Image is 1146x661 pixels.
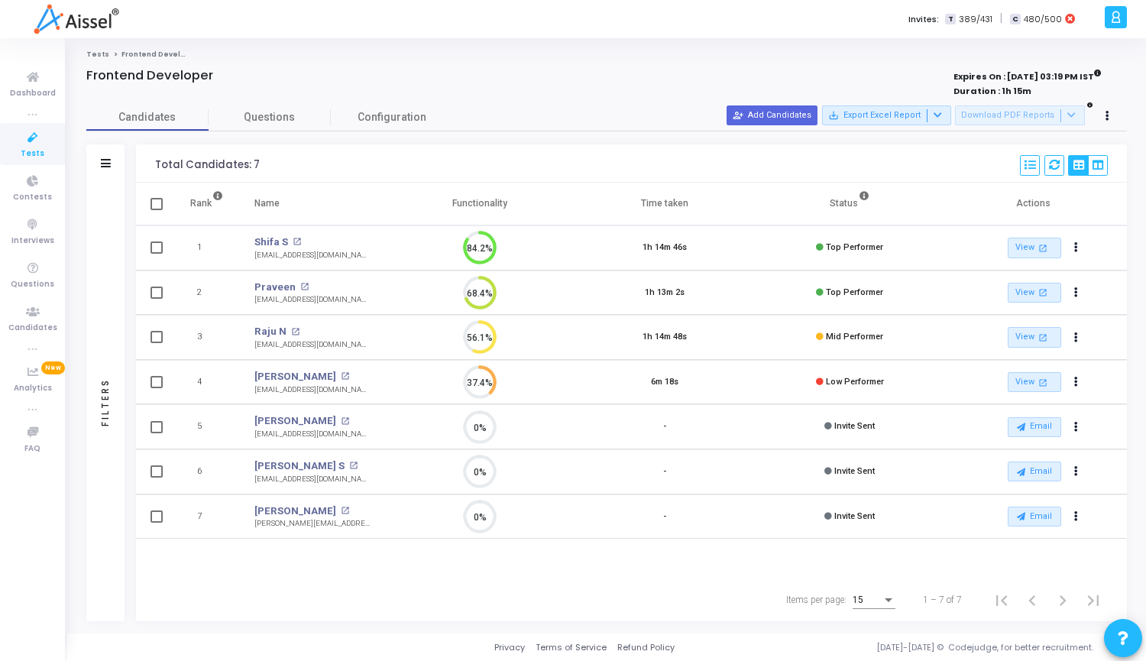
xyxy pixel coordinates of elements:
div: 1h 14m 48s [643,331,687,344]
span: Invite Sent [834,421,875,431]
a: Raju N [254,324,286,339]
div: 1h 13m 2s [645,287,685,300]
mat-icon: open_in_new [300,283,309,291]
div: Name [254,195,280,212]
a: Terms of Service [536,641,607,654]
a: [PERSON_NAME] S [254,458,345,474]
td: 6 [174,449,239,494]
button: Actions [1066,416,1087,438]
button: Email [1008,507,1061,527]
button: Download PDF Reports [955,105,1085,125]
label: Invites: [908,13,939,26]
mat-icon: open_in_new [1037,376,1050,389]
nav: breadcrumb [86,50,1127,60]
mat-icon: open_in_new [291,328,299,336]
div: [EMAIL_ADDRESS][DOMAIN_NAME] [254,474,373,485]
span: T [945,14,955,25]
mat-icon: open_in_new [349,462,358,470]
span: Questions [11,278,54,291]
span: 15 [853,595,863,605]
a: Praveen [254,280,296,295]
div: 6m 18s [651,376,678,389]
mat-icon: open_in_new [1037,286,1050,299]
th: Status [757,183,942,225]
button: Next page [1047,585,1078,615]
span: Tests [21,147,44,160]
div: - [663,510,666,523]
button: Previous page [1017,585,1047,615]
a: [PERSON_NAME] [254,369,336,384]
span: Invite Sent [834,466,875,476]
th: Rank [174,183,239,225]
td: 1 [174,225,239,271]
button: Email [1008,462,1061,481]
span: | [1000,11,1002,27]
span: Candidates [8,322,57,335]
td: 4 [174,360,239,405]
button: Actions [1066,327,1087,348]
div: Time taken [641,195,688,212]
td: 5 [174,404,239,449]
mat-icon: open_in_new [341,417,349,426]
mat-icon: open_in_new [1037,241,1050,254]
mat-icon: open_in_new [341,372,349,381]
button: Last page [1078,585,1109,615]
a: View [1008,238,1061,258]
th: Actions [942,183,1127,225]
td: 3 [174,315,239,360]
div: [DATE]-[DATE] © Codejudge, for better recruitment. [675,641,1127,654]
strong: Expires On : [DATE] 03:19 PM IST [953,66,1102,83]
div: View Options [1068,155,1108,176]
div: Total Candidates: 7 [155,159,260,171]
button: Export Excel Report [822,105,951,125]
div: [EMAIL_ADDRESS][DOMAIN_NAME] [254,339,373,351]
span: Top Performer [826,242,883,252]
span: Top Performer [826,287,883,297]
button: Actions [1066,506,1087,527]
div: [EMAIL_ADDRESS][DOMAIN_NAME] [254,294,373,306]
strong: Duration : 1h 15m [953,85,1031,97]
a: Privacy [494,641,525,654]
span: Questions [209,109,331,125]
mat-icon: open_in_new [341,507,349,515]
span: Configuration [358,109,426,125]
a: Shifa S [254,235,288,250]
mat-icon: save_alt [828,110,839,121]
a: View [1008,283,1061,303]
td: 7 [174,494,239,539]
th: Functionality [388,183,573,225]
div: 1h 14m 46s [643,241,687,254]
span: FAQ [24,442,40,455]
button: Actions [1066,282,1087,303]
a: Tests [86,50,109,59]
span: 389/431 [959,13,992,26]
mat-select: Items per page: [853,595,895,606]
mat-icon: open_in_new [293,238,301,246]
span: Interviews [11,235,54,248]
a: View [1008,327,1061,348]
h4: Frontend Developer [86,68,213,83]
button: First page [986,585,1017,615]
span: Contests [13,191,52,204]
td: 2 [174,271,239,316]
button: Add Candidates [727,105,817,125]
div: [PERSON_NAME][EMAIL_ADDRESS][DOMAIN_NAME] [254,518,373,530]
span: New [41,361,65,374]
div: - [663,465,666,478]
div: Filters [99,318,112,486]
span: Mid Performer [826,332,883,342]
span: C [1010,14,1020,25]
div: Items per page: [786,593,847,607]
mat-icon: person_add_alt [733,110,743,121]
a: Refund Policy [617,641,675,654]
button: Actions [1066,238,1087,259]
span: Analytics [14,382,52,395]
button: Email [1008,417,1061,437]
img: logo [34,4,118,34]
span: 480/500 [1024,13,1062,26]
a: View [1008,372,1061,393]
mat-icon: open_in_new [1037,331,1050,344]
button: Actions [1066,371,1087,393]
